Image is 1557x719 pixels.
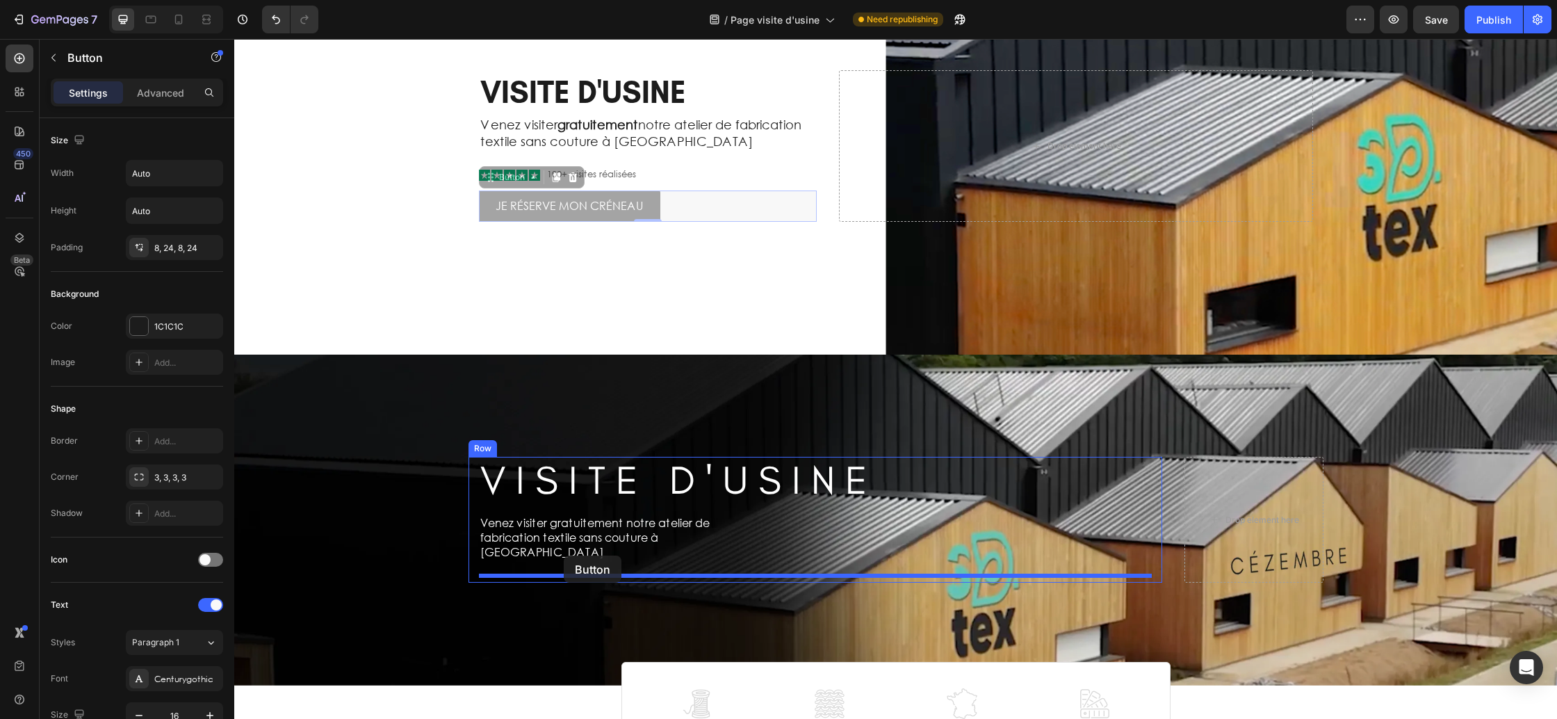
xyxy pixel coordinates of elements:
[127,161,222,186] input: Auto
[154,508,220,520] div: Add...
[867,13,938,26] span: Need republishing
[51,471,79,483] div: Corner
[51,403,76,415] div: Shape
[1510,651,1543,684] div: Open Intercom Messenger
[51,507,83,519] div: Shadow
[262,6,318,33] div: Undo/Redo
[51,131,88,150] div: Size
[51,356,75,369] div: Image
[51,554,67,566] div: Icon
[51,435,78,447] div: Border
[234,39,1557,719] iframe: Design area
[1425,14,1448,26] span: Save
[154,471,220,484] div: 3, 3, 3, 3
[67,49,186,66] p: Button
[154,435,220,448] div: Add...
[69,86,108,100] p: Settings
[724,13,728,27] span: /
[10,255,33,266] div: Beta
[126,630,223,655] button: Paragraph 1
[154,242,220,255] div: 8, 24, 8, 24
[51,636,75,649] div: Styles
[51,288,99,300] div: Background
[51,204,76,217] div: Height
[154,357,220,369] div: Add...
[154,321,220,333] div: 1C1C1C
[51,241,83,254] div: Padding
[51,672,68,685] div: Font
[51,320,72,332] div: Color
[154,673,220,686] div: Centurygothic
[13,148,33,159] div: 450
[1413,6,1459,33] button: Save
[137,86,184,100] p: Advanced
[132,636,179,649] span: Paragraph 1
[1465,6,1523,33] button: Publish
[127,198,222,223] input: Auto
[91,11,97,28] p: 7
[51,599,68,611] div: Text
[6,6,104,33] button: 7
[1476,13,1511,27] div: Publish
[731,13,820,27] span: Page visite d'usine
[51,167,74,179] div: Width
